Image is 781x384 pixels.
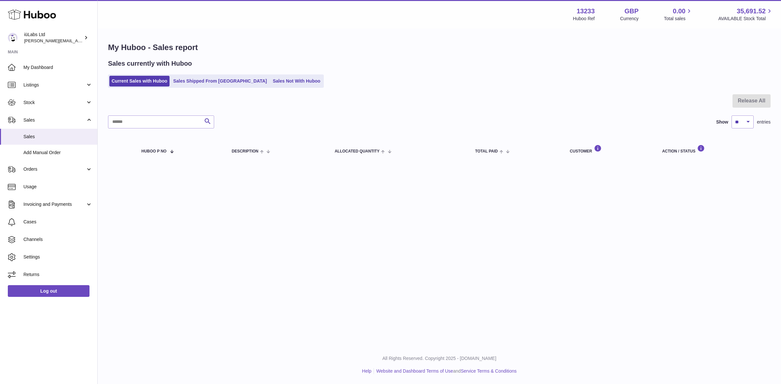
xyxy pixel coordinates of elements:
div: Currency [620,16,639,22]
a: 35,691.52 AVAILABLE Stock Total [718,7,773,22]
span: Add Manual Order [23,150,92,156]
span: Usage [23,184,92,190]
span: Invoicing and Payments [23,201,86,207]
p: All Rights Reserved. Copyright 2025 - [DOMAIN_NAME] [103,355,776,362]
span: 0.00 [673,7,686,16]
span: 35,691.52 [737,7,766,16]
a: Sales Not With Huboo [270,76,322,86]
label: Show [716,119,728,125]
span: Cases [23,219,92,225]
strong: GBP [624,7,638,16]
span: Total paid [475,149,498,153]
span: Listings [23,82,86,88]
div: Customer [570,145,649,153]
a: Website and Dashboard Terms of Use [376,368,453,374]
a: Current Sales with Huboo [109,76,170,86]
span: Stock [23,99,86,106]
span: [PERSON_NAME][EMAIL_ADDRESS][DOMAIN_NAME] [24,38,130,43]
span: Channels [23,236,92,243]
strong: 13233 [577,7,595,16]
span: Sales [23,117,86,123]
span: Description [232,149,258,153]
span: Settings [23,254,92,260]
div: Huboo Ref [573,16,595,22]
div: Action / Status [662,145,764,153]
h1: My Huboo - Sales report [108,42,771,53]
span: ALLOCATED Quantity [335,149,379,153]
span: entries [757,119,771,125]
span: Huboo P no [142,149,167,153]
div: iüLabs Ltd [24,32,83,44]
span: Sales [23,134,92,140]
a: Sales Shipped From [GEOGRAPHIC_DATA] [171,76,269,86]
h2: Sales currently with Huboo [108,59,192,68]
span: Returns [23,271,92,278]
span: My Dashboard [23,64,92,71]
img: annunziata@iulabs.co [8,33,18,43]
li: and [374,368,516,374]
span: Total sales [664,16,693,22]
a: Service Terms & Conditions [461,368,517,374]
span: Orders [23,166,86,172]
span: AVAILABLE Stock Total [718,16,773,22]
a: Help [362,368,372,374]
a: 0.00 Total sales [664,7,693,22]
a: Log out [8,285,89,297]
